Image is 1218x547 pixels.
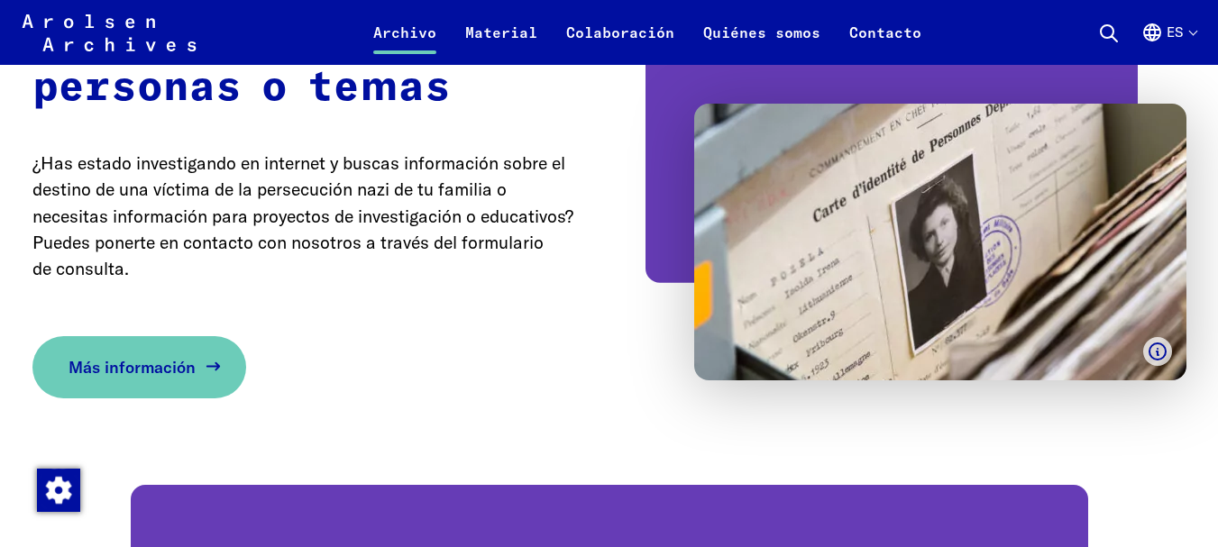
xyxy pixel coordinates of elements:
[689,22,835,65] a: Quiénes somos
[835,22,936,65] a: Contacto
[359,11,936,54] nav: Principal
[1141,22,1196,65] button: Español, selección de idioma
[32,150,573,282] p: ¿Has estado investigando en internet y buscas información sobre el destino de una víctima de la p...
[359,22,451,65] a: Archivo
[32,336,246,398] a: Más información
[552,22,689,65] a: Colaboración
[451,22,552,65] a: Material
[1143,337,1172,366] button: Mostrar leyenda
[36,468,79,511] div: Modificar el consentimiento
[37,469,80,512] img: Modificar el consentimiento
[69,355,196,379] span: Más información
